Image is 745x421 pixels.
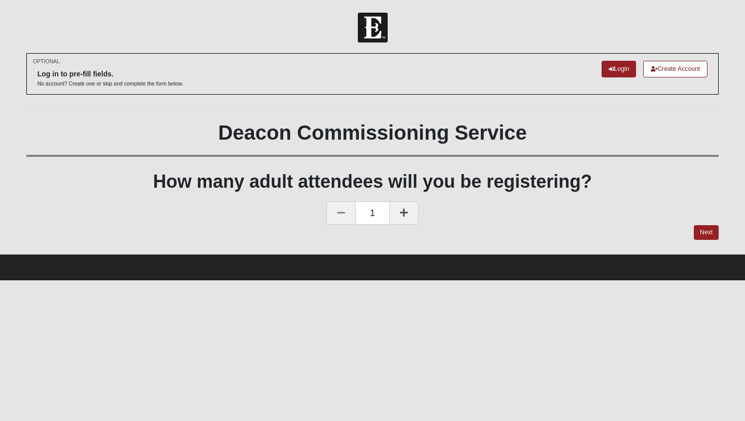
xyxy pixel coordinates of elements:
[38,70,183,78] h6: Log in to pre-fill fields.
[602,61,637,77] a: Login
[356,201,389,225] span: 1
[33,58,60,65] small: OPTIONAL
[358,13,388,43] img: Church of Eleven22 Logo
[643,61,707,77] a: Create Account
[218,121,527,144] b: Deacon Commissioning Service
[26,171,719,192] h1: How many adult attendees will you be registering?
[38,80,183,88] p: No account? Create one or skip and complete the form below.
[694,225,719,240] a: Next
